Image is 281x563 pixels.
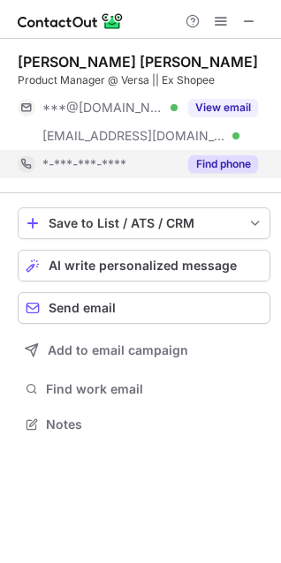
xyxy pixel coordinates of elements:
[49,301,116,315] span: Send email
[188,155,258,173] button: Reveal Button
[18,207,270,239] button: save-profile-one-click
[18,412,270,437] button: Notes
[42,100,164,116] span: ***@[DOMAIN_NAME]
[49,259,237,273] span: AI write personalized message
[188,99,258,116] button: Reveal Button
[49,216,239,230] div: Save to List / ATS / CRM
[18,53,258,71] div: [PERSON_NAME] [PERSON_NAME]
[18,72,270,88] div: Product Manager @ Versa || Ex Shopee
[42,128,226,144] span: [EMAIL_ADDRESS][DOMAIN_NAME]
[18,250,270,281] button: AI write personalized message
[46,381,263,397] span: Find work email
[18,334,270,366] button: Add to email campaign
[18,11,124,32] img: ContactOut v5.3.10
[18,377,270,402] button: Find work email
[48,343,188,357] span: Add to email campaign
[18,292,270,324] button: Send email
[46,417,263,432] span: Notes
